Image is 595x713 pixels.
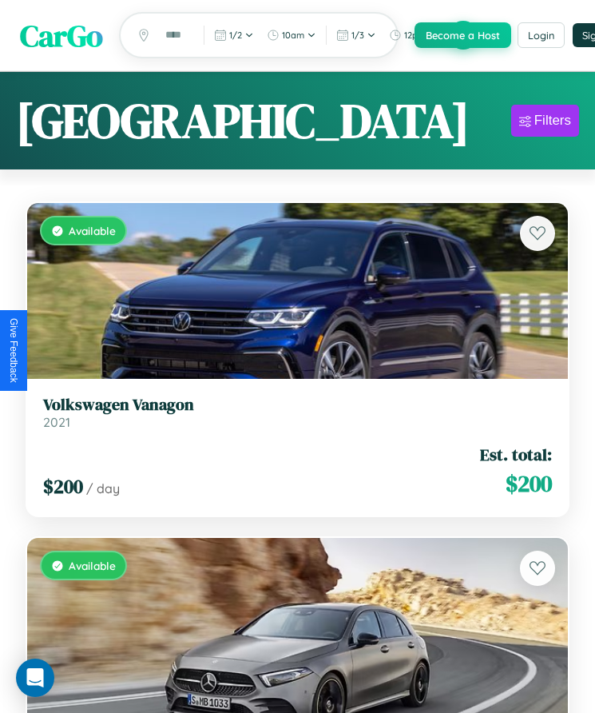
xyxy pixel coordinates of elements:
[43,414,70,430] span: 2021
[229,30,242,41] span: 1 / 2
[384,26,442,45] button: 12pm
[16,88,470,153] h1: [GEOGRAPHIC_DATA]
[8,318,19,383] div: Give Feedback
[506,468,552,500] span: $ 200
[282,30,304,41] span: 10am
[404,30,426,41] span: 12pm
[69,224,116,237] span: Available
[534,113,571,129] div: Filters
[86,480,120,496] span: / day
[16,659,54,697] div: Open Intercom Messenger
[209,26,259,45] button: 1/2
[43,395,552,414] h3: Volkswagen Vanagon
[351,30,364,41] span: 1 / 3
[415,22,511,48] button: Become a Host
[43,473,83,500] span: $ 200
[43,395,552,430] a: Volkswagen Vanagon2021
[511,105,579,137] button: Filters
[69,559,116,572] span: Available
[20,14,103,57] span: CarGo
[331,26,381,45] button: 1/3
[518,22,565,48] button: Login
[480,443,552,466] span: Est. total:
[262,26,321,45] button: 10am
